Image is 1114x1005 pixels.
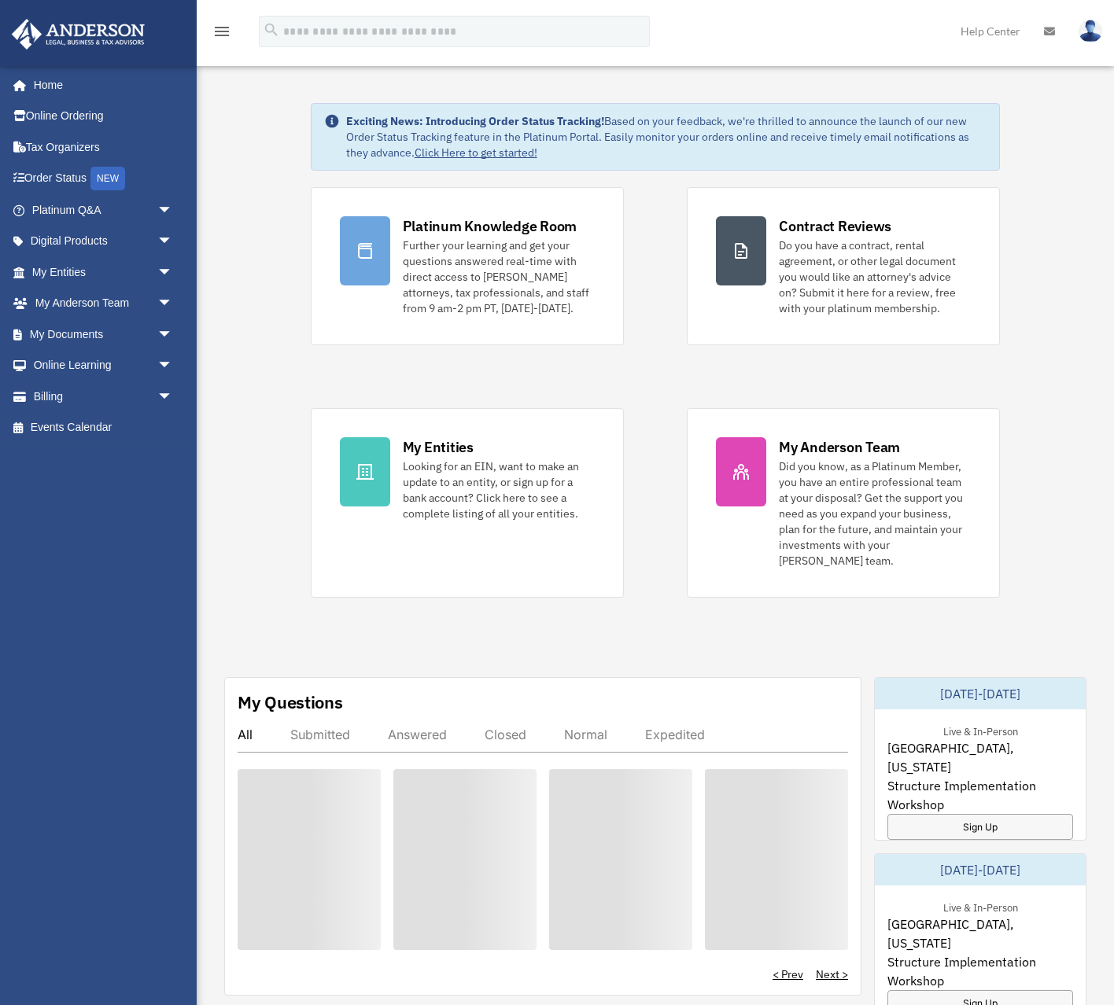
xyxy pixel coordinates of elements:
a: Next > [816,966,848,982]
div: Looking for an EIN, want to make an update to an entity, or sign up for a bank account? Click her... [403,458,595,521]
a: Billingarrow_drop_down [11,381,197,412]
div: My Anderson Team [779,437,900,457]
span: arrow_drop_down [157,256,189,289]
a: Events Calendar [11,412,197,444]
div: Closed [485,727,526,742]
div: Expedited [645,727,705,742]
a: Platinum Knowledge Room Further your learning and get your questions answered real-time with dire... [311,187,624,345]
div: Based on your feedback, we're thrilled to announce the launch of our new Order Status Tracking fe... [346,113,987,160]
div: Normal [564,727,607,742]
div: All [238,727,253,742]
div: My Questions [238,690,343,714]
div: Contract Reviews [779,216,891,236]
a: menu [212,28,231,41]
div: Answered [388,727,447,742]
a: My Entities Looking for an EIN, want to make an update to an entity, or sign up for a bank accoun... [311,408,624,598]
span: Structure Implementation Workshop [887,952,1073,990]
span: Structure Implementation Workshop [887,776,1073,814]
a: Contract Reviews Do you have a contract, rental agreement, or other legal document you would like... [687,187,1000,345]
a: Home [11,69,189,101]
span: [GEOGRAPHIC_DATA], [US_STATE] [887,915,1073,952]
span: [GEOGRAPHIC_DATA], [US_STATE] [887,738,1073,776]
div: Platinum Knowledge Room [403,216,577,236]
a: Click Here to get started! [415,145,537,160]
a: My Anderson Teamarrow_drop_down [11,288,197,319]
div: [DATE]-[DATE] [875,678,1086,709]
a: My Entitiesarrow_drop_down [11,256,197,288]
a: < Prev [773,966,803,982]
div: NEW [90,167,125,190]
a: Tax Organizers [11,131,197,163]
span: arrow_drop_down [157,381,189,413]
a: My Anderson Team Did you know, as a Platinum Member, you have an entire professional team at your... [687,408,1000,598]
div: Live & In-Person [931,898,1031,915]
a: Online Ordering [11,101,197,132]
i: search [263,21,280,39]
img: Anderson Advisors Platinum Portal [7,19,149,50]
div: Did you know, as a Platinum Member, you have an entire professional team at your disposal? Get th... [779,458,971,569]
div: My Entities [403,437,474,457]
div: Live & In-Person [931,722,1031,738]
a: Platinum Q&Aarrow_drop_down [11,194,197,226]
a: Online Learningarrow_drop_down [11,350,197,381]
div: [DATE]-[DATE] [875,854,1086,885]
span: arrow_drop_down [157,194,189,226]
a: Digital Productsarrow_drop_down [11,226,197,257]
span: arrow_drop_down [157,318,189,351]
div: Further your learning and get your questions answered real-time with direct access to [PERSON_NAM... [403,237,595,316]
i: menu [212,22,231,41]
strong: Exciting News: Introducing Order Status Tracking! [346,114,604,128]
span: arrow_drop_down [157,226,189,258]
img: User Pic [1079,20,1102,42]
div: Do you have a contract, rental agreement, or other legal document you would like an attorney's ad... [779,237,971,316]
a: Sign Up [887,814,1073,840]
a: Order StatusNEW [11,163,197,195]
div: Submitted [290,727,350,742]
a: My Documentsarrow_drop_down [11,318,197,350]
span: arrow_drop_down [157,350,189,382]
span: arrow_drop_down [157,288,189,320]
